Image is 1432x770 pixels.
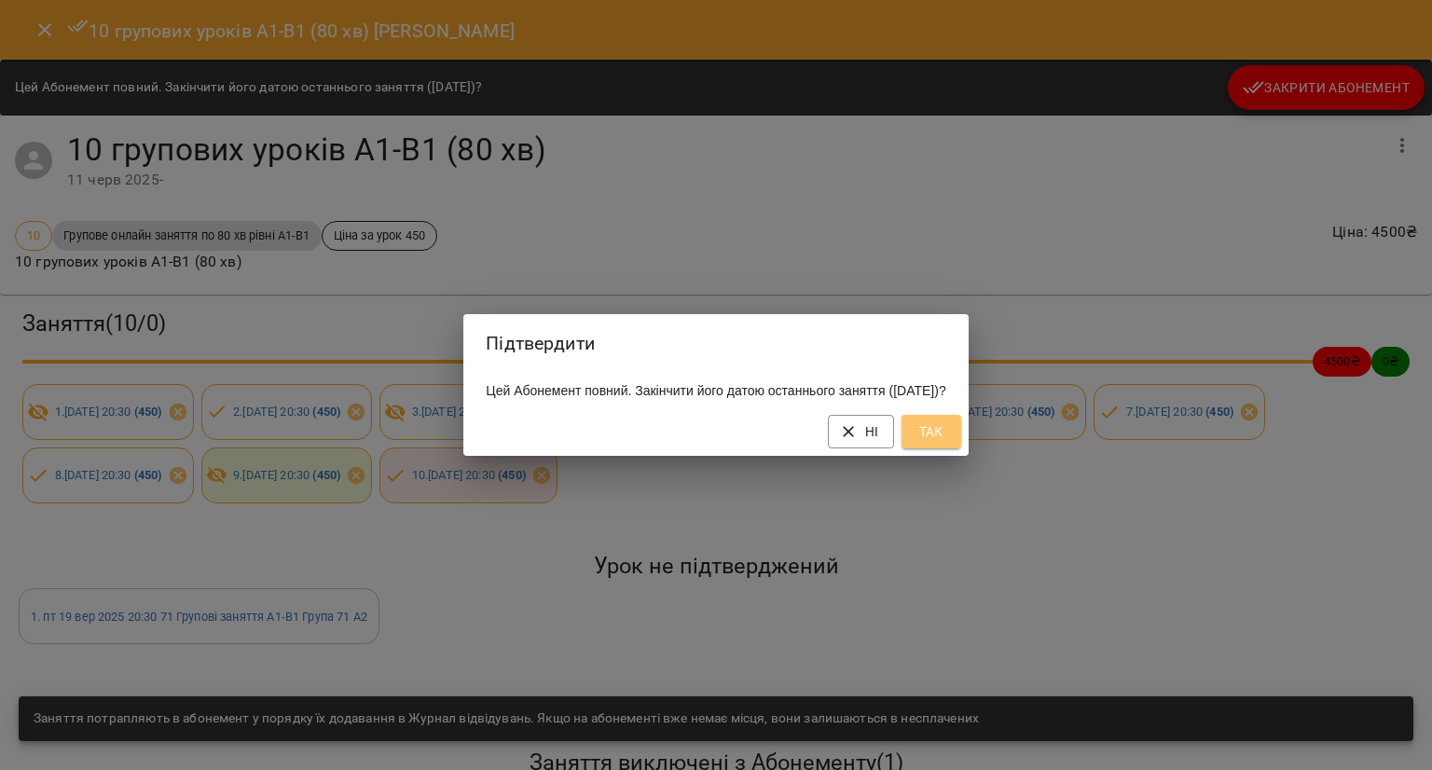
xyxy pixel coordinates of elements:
[828,415,894,448] button: Ні
[902,415,961,448] button: Так
[843,420,879,443] span: Ні
[916,420,946,443] span: Так
[486,329,945,358] h2: Підтвердити
[463,374,968,407] div: Цей Абонемент повний. Закінчити його датою останнього заняття ([DATE])?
